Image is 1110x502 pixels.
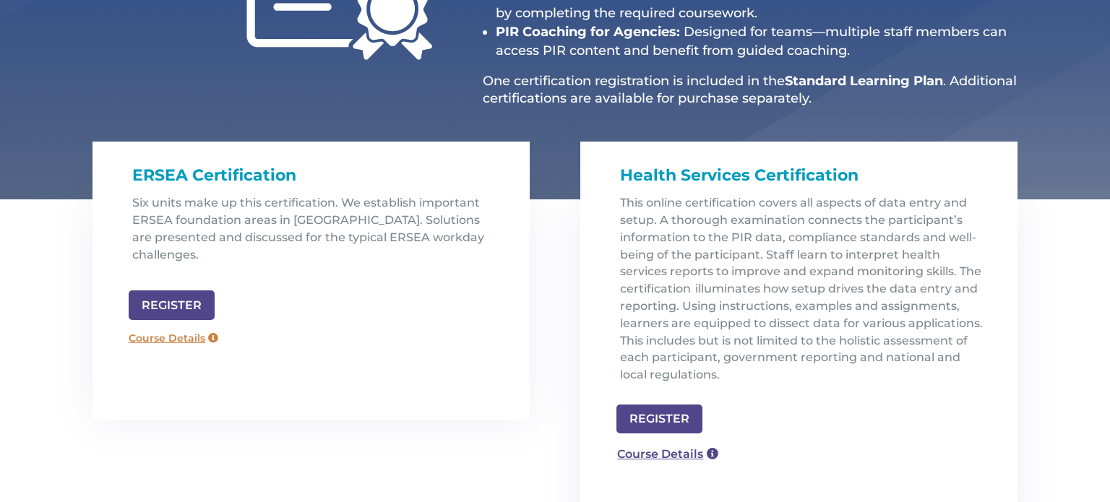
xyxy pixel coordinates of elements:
[132,165,296,185] span: ERSEA Certification
[616,404,702,434] a: REGISTER
[129,290,215,320] a: REGISTER
[483,73,1017,105] span: . Additional certifications are available for purchase separately.
[620,196,983,381] span: This online certification covers all aspects of data entry and setup. A thorough examination conn...
[609,441,726,467] a: Course Details
[874,346,1110,502] iframe: Chat Widget
[620,165,859,185] span: Health Services Certification
[132,194,501,274] p: Six units make up this certification. We establish important ERSEA foundation areas in [GEOGRAPHI...
[496,24,680,40] strong: PIR Coaching for Agencies:
[496,22,1017,60] li: Designed for teams—multiple staff members can access PIR content and benefit from guided coaching.
[121,327,225,350] a: Course Details
[483,73,785,89] span: One certification registration is included in the
[785,73,943,89] strong: Standard Learning Plan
